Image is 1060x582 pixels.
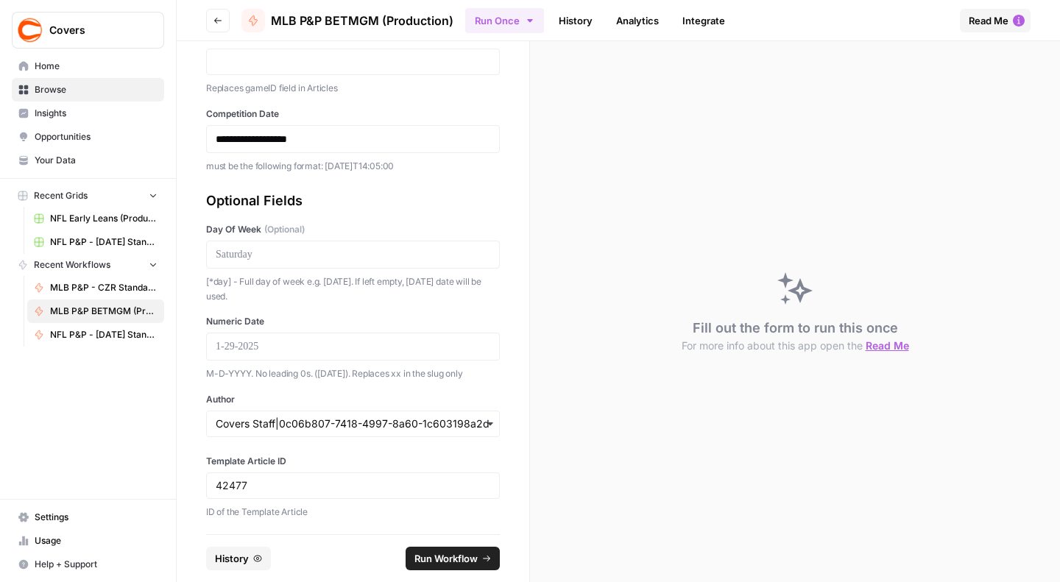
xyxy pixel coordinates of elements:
[12,185,164,207] button: Recent Grids
[12,149,164,172] a: Your Data
[206,107,500,121] label: Competition Date
[969,13,1008,28] span: Read Me
[206,393,500,406] label: Author
[241,9,453,32] a: MLB P&P BETMGM (Production)
[206,191,500,211] div: Optional Fields
[35,154,158,167] span: Your Data
[206,505,500,519] p: ID of the Template Article
[682,318,909,353] div: Fill out the form to run this once
[960,9,1031,32] button: Read Me
[406,547,500,570] button: Run Workflow
[35,83,158,96] span: Browse
[35,558,158,571] span: Help + Support
[35,511,158,524] span: Settings
[50,235,158,249] span: NFL P&P - [DATE] Standard (Production) Grid
[206,366,500,381] p: M-D-YYYY. No leading 0s. ([DATE]). Replaces xx in the slug only
[216,416,490,431] input: Covers Staff|0c06b807-7418-4997-8a60-1c603198a2db
[414,551,478,566] span: Run Workflow
[206,81,500,96] p: Replaces gameID field in Articles
[12,54,164,78] a: Home
[206,455,500,468] label: Template Article ID
[206,315,500,328] label: Numeric Date
[12,102,164,125] a: Insights
[271,12,453,29] span: MLB P&P BETMGM (Production)
[35,60,158,73] span: Home
[27,299,164,323] a: MLB P&P BETMGM (Production)
[465,8,544,33] button: Run Once
[50,212,158,225] span: NFL Early Leans (Production) Grid
[682,338,909,353] button: For more info about this app open the Read Me
[550,9,601,32] a: History
[206,274,500,303] p: [*day] - Full day of week e.g. [DATE]. If left empty, [DATE] date will be used.
[49,23,138,38] span: Covers
[34,189,88,202] span: Recent Grids
[607,9,668,32] a: Analytics
[674,9,734,32] a: Integrate
[12,254,164,276] button: Recent Workflows
[206,223,500,236] label: Day Of Week
[35,534,158,547] span: Usage
[50,305,158,318] span: MLB P&P BETMGM (Production)
[35,107,158,120] span: Insights
[12,78,164,102] a: Browse
[12,505,164,529] a: Settings
[27,230,164,254] a: NFL P&P - [DATE] Standard (Production) Grid
[27,207,164,230] a: NFL Early Leans (Production) Grid
[27,323,164,347] a: NFL P&P - [DATE] Standard (Production)
[34,258,110,272] span: Recent Workflows
[35,130,158,143] span: Opportunities
[216,479,490,492] input: 42477
[12,529,164,553] a: Usage
[215,551,249,566] span: History
[206,547,271,570] button: History
[27,276,164,299] a: MLB P&P - CZR Standard (Production)
[50,328,158,341] span: NFL P&P - [DATE] Standard (Production)
[866,339,909,352] span: Read Me
[17,17,43,43] img: Covers Logo
[264,223,305,236] span: (Optional)
[12,12,164,49] button: Workspace: Covers
[12,125,164,149] a: Opportunities
[12,553,164,576] button: Help + Support
[206,159,500,174] p: must be the following format: [DATE]T14:05:00
[50,281,158,294] span: MLB P&P - CZR Standard (Production)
